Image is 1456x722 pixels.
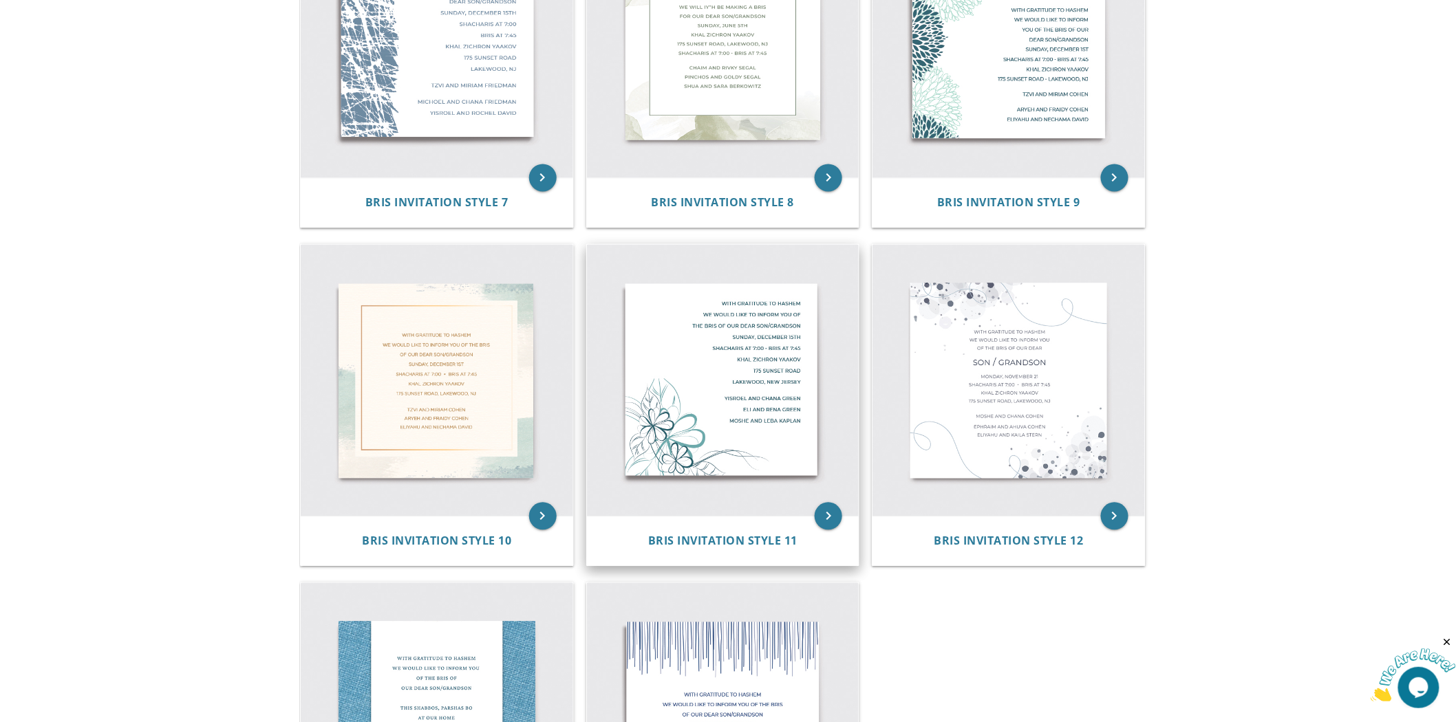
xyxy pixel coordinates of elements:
[529,503,557,530] a: keyboard_arrow_right
[652,197,795,210] a: Bris Invitation Style 8
[365,195,508,210] span: Bris Invitation Style 7
[937,195,1080,210] span: Bris Invitation Style 9
[301,245,573,517] img: Bris Invitation Style 10
[1371,636,1456,701] iframe: chat widget
[587,245,859,517] img: Bris Invitation Style 11
[934,535,1084,548] a: Bris Invitation Style 12
[648,535,797,548] a: Bris Invitation Style 11
[652,195,795,210] span: Bris Invitation Style 8
[648,534,797,549] span: Bris Invitation Style 11
[1101,164,1128,192] a: keyboard_arrow_right
[872,245,1145,517] img: Bris Invitation Style 12
[1101,503,1128,530] a: keyboard_arrow_right
[937,197,1080,210] a: Bris Invitation Style 9
[934,534,1084,549] span: Bris Invitation Style 12
[365,197,508,210] a: Bris Invitation Style 7
[815,164,842,192] a: keyboard_arrow_right
[529,164,557,192] a: keyboard_arrow_right
[362,534,511,549] span: Bris Invitation Style 10
[362,535,511,548] a: Bris Invitation Style 10
[815,503,842,530] a: keyboard_arrow_right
